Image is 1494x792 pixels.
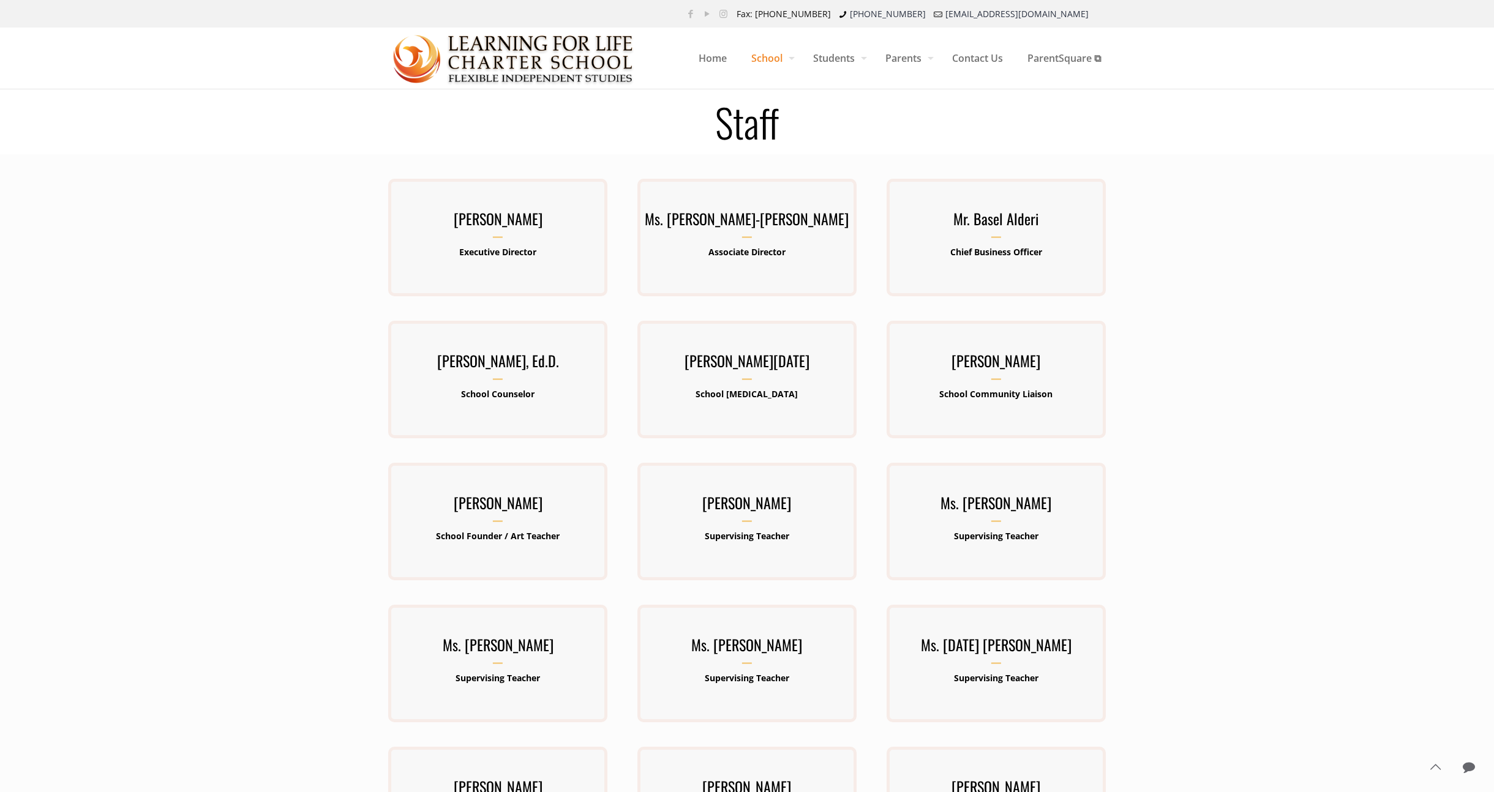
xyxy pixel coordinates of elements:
[388,490,607,522] h3: [PERSON_NAME]
[637,632,857,664] h3: Ms. [PERSON_NAME]
[1015,28,1113,89] a: ParentSquare ⧉
[887,632,1106,664] h3: Ms. [DATE] [PERSON_NAME]
[637,206,857,238] h3: Ms. [PERSON_NAME]-[PERSON_NAME]
[940,28,1015,89] a: Contact Us
[717,7,730,20] a: Instagram icon
[388,206,607,238] h3: [PERSON_NAME]
[887,490,1106,522] h3: Ms. [PERSON_NAME]
[932,8,944,20] i: mail
[940,40,1015,77] span: Contact Us
[705,672,789,684] b: Supervising Teacher
[739,28,801,89] a: School
[436,530,560,542] b: School Founder / Art Teacher
[887,348,1106,380] h3: [PERSON_NAME]
[684,7,697,20] a: Facebook icon
[1015,40,1113,77] span: ParentSquare ⧉
[686,40,739,77] span: Home
[637,348,857,380] h3: [PERSON_NAME][DATE]
[954,530,1038,542] b: Supervising Teacher
[801,28,873,89] a: Students
[950,246,1042,258] b: Chief Business Officer
[374,102,1120,141] h1: Staff
[850,8,926,20] a: [PHONE_NUMBER]
[705,530,789,542] b: Supervising Teacher
[873,28,940,89] a: Parents
[388,632,607,664] h3: Ms. [PERSON_NAME]
[887,206,1106,238] h3: Mr. Basel Alderi
[873,40,940,77] span: Parents
[393,28,634,89] img: Staff
[801,40,873,77] span: Students
[393,28,634,89] a: Learning for Life Charter School
[696,388,798,400] b: School [MEDICAL_DATA]
[837,8,849,20] i: phone
[739,40,801,77] span: School
[945,8,1089,20] a: [EMAIL_ADDRESS][DOMAIN_NAME]
[1422,754,1448,780] a: Back to top icon
[700,7,713,20] a: YouTube icon
[686,28,739,89] a: Home
[459,246,536,258] b: Executive Director
[388,348,607,380] h3: [PERSON_NAME], Ed.D.
[939,388,1053,400] b: School Community Liaison
[461,388,535,400] b: School Counselor
[954,672,1038,684] b: Supervising Teacher
[456,672,540,684] b: Supervising Teacher
[637,490,857,522] h3: [PERSON_NAME]
[708,246,786,258] b: Associate Director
